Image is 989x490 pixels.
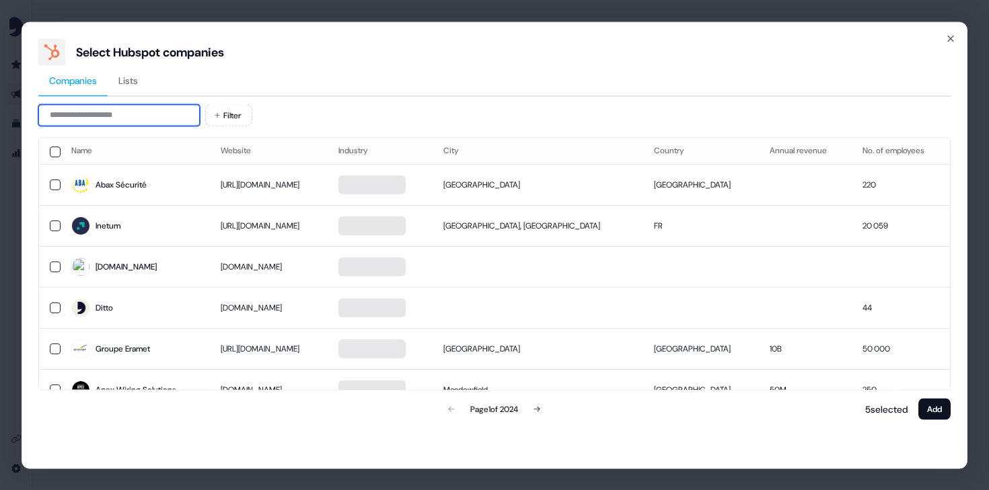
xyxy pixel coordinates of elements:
[210,328,328,369] td: [URL][DOMAIN_NAME]
[759,369,852,410] td: 50M
[433,369,643,410] td: Meadowfield
[96,383,176,397] div: Apex Wiring Solutions
[759,137,852,164] th: Annual revenue
[210,205,328,246] td: [URL][DOMAIN_NAME]
[918,398,951,419] button: Add
[210,246,328,287] td: [DOMAIN_NAME]
[96,260,157,274] div: [DOMAIN_NAME]
[118,73,138,87] span: Lists
[76,44,224,60] div: Select Hubspot companies
[643,137,759,164] th: Country
[643,164,759,205] td: [GEOGRAPHIC_DATA]
[210,164,328,205] td: [URL][DOMAIN_NAME]
[643,369,759,410] td: [GEOGRAPHIC_DATA]
[852,205,950,246] td: 20 059
[852,369,950,410] td: 250
[205,104,252,126] button: Filter
[61,137,210,164] th: Name
[433,164,643,205] td: [GEOGRAPHIC_DATA]
[852,164,950,205] td: 220
[433,328,643,369] td: [GEOGRAPHIC_DATA]
[470,402,518,415] div: Page 1 of 2024
[210,137,328,164] th: Website
[643,205,759,246] td: FR
[328,137,433,164] th: Industry
[852,287,950,328] td: 44
[759,328,852,369] td: 10B
[210,287,328,328] td: [DOMAIN_NAME]
[96,219,120,233] div: Inetum
[96,301,113,315] div: Ditto
[852,328,950,369] td: 50 000
[210,369,328,410] td: [DOMAIN_NAME]
[96,178,147,192] div: Abax Sécurité
[49,73,97,87] span: Companies
[433,205,643,246] td: [GEOGRAPHIC_DATA], [GEOGRAPHIC_DATA]
[96,342,150,356] div: Groupe Eramet
[860,402,908,415] p: 5 selected
[643,328,759,369] td: [GEOGRAPHIC_DATA]
[433,137,643,164] th: City
[852,137,950,164] th: No. of employees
